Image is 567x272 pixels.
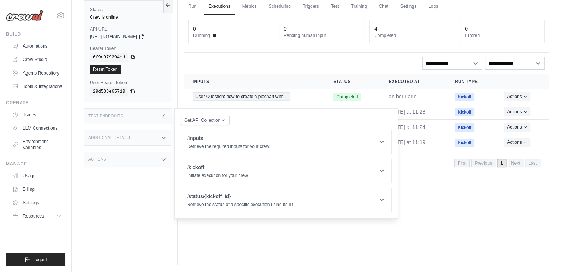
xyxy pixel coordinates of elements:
[9,197,65,209] a: Settings
[187,193,293,200] h1: /status/{kickoff_id}
[9,122,65,134] a: LLM Connections
[388,109,425,115] time: October 6, 2025 at 11:28 IST
[471,159,495,167] span: Previous
[9,210,65,222] button: Resources
[9,170,65,182] a: Usage
[455,108,474,116] span: Kickoff
[455,123,474,132] span: Kickoff
[193,25,196,32] div: 0
[88,114,123,118] h3: Test Endpoints
[6,31,65,37] div: Build
[187,202,293,208] p: Retrieve the status of a specific execution using its ID
[184,74,549,172] section: Crew executions table
[184,117,220,123] span: Get API Collection
[90,34,137,39] span: [URL][DOMAIN_NAME]
[90,45,165,51] label: Bearer Token
[90,26,165,32] label: API URL
[9,136,65,154] a: Environment Variables
[446,74,495,89] th: Run Type
[504,138,530,147] button: Actions for execution
[504,92,530,101] button: Actions for execution
[187,164,248,171] h1: /kickoff
[90,53,128,62] code: 6f9d979294ed
[525,159,540,167] span: Last
[9,109,65,121] a: Traces
[284,32,359,38] dt: Pending human input
[184,74,324,89] th: Inputs
[187,173,248,178] p: Initiate execution for your crew
[88,136,130,140] h3: Additional Details
[90,65,121,74] a: Reset Token
[465,25,468,32] div: 0
[193,32,210,38] span: Running
[9,40,65,52] a: Automations
[497,159,506,167] span: 1
[193,92,315,101] a: View execution details for User Question
[6,100,65,106] div: Operate
[455,139,474,147] span: Kickoff
[388,124,425,130] time: October 6, 2025 at 11:24 IST
[187,143,269,149] p: Retrieve the required inputs for your crew
[181,116,230,125] button: Get API Collection
[23,213,44,219] span: Resources
[284,25,287,32] div: 0
[530,236,567,272] iframe: Chat Widget
[504,123,530,132] button: Actions for execution
[333,108,361,116] span: Completed
[187,135,269,142] h1: /inputs
[465,32,540,38] dt: Errored
[504,107,530,116] button: Actions for execution
[193,108,290,116] span: User Question: how to create a piechart with…
[374,25,377,32] div: 4
[508,159,524,167] span: Next
[90,80,165,86] label: User Bearer Token
[454,159,470,167] span: First
[324,74,379,89] th: Status
[333,93,361,101] span: Completed
[9,183,65,195] a: Billing
[33,257,47,263] span: Logout
[388,139,425,145] time: October 6, 2025 at 11:19 IST
[454,159,540,167] nav: Pagination
[193,108,315,116] a: View execution details for User Question
[90,87,128,96] code: 29d538e65710
[6,253,65,266] button: Logout
[90,14,165,20] div: Crew is online
[90,7,165,13] label: Status
[6,161,65,167] div: Manage
[193,92,290,101] span: User Question: how to create a piechart with…
[9,54,65,66] a: Crew Studio
[455,93,474,101] span: Kickoff
[388,94,416,99] time: October 7, 2025 at 17:45 IST
[9,67,65,79] a: Agents Repository
[9,80,65,92] a: Tools & Integrations
[88,157,106,162] h3: Actions
[379,74,446,89] th: Executed at
[6,10,43,21] img: Logo
[374,32,449,38] dt: Completed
